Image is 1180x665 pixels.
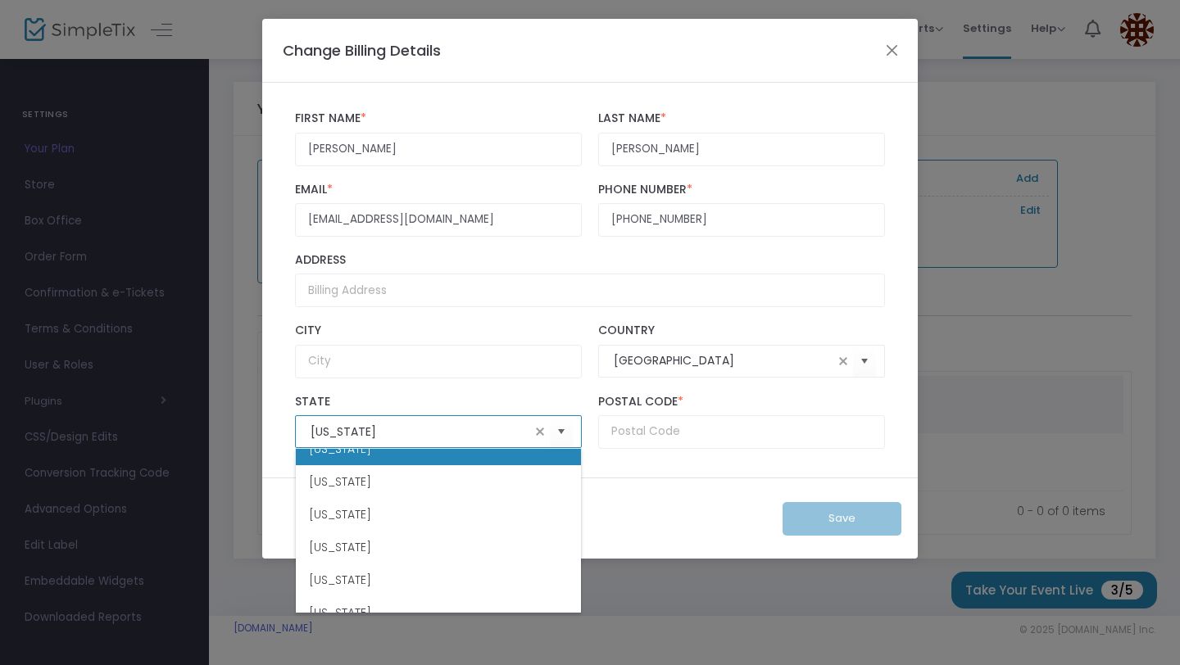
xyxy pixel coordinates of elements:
[295,203,582,237] input: Email
[283,39,441,61] h4: Change Billing Details
[530,422,550,441] span: clear
[550,415,573,449] button: Select
[614,352,833,369] input: Select Country
[598,111,885,126] label: Last Name
[598,133,885,166] input: Last Name
[598,203,885,237] input: Phone Number
[309,604,371,621] span: [US_STATE]
[311,423,530,441] input: Select State
[295,253,885,268] label: Address
[882,39,903,61] button: Close
[309,506,371,522] span: [US_STATE]
[833,351,853,371] span: clear
[295,323,582,338] label: City
[598,323,885,338] label: Country
[295,133,582,166] input: First Name
[598,183,885,197] label: Phone Number
[295,274,885,307] input: Billing Address
[309,473,371,490] span: [US_STATE]
[295,111,582,126] label: First Name
[295,395,582,409] label: State
[309,572,371,588] span: [US_STATE]
[598,415,885,449] input: Postal Code
[598,395,885,409] label: Postal Code
[295,183,582,197] label: Email
[309,539,371,555] span: [US_STATE]
[853,345,876,378] button: Select
[309,441,371,457] span: [US_STATE]
[295,345,582,378] input: City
